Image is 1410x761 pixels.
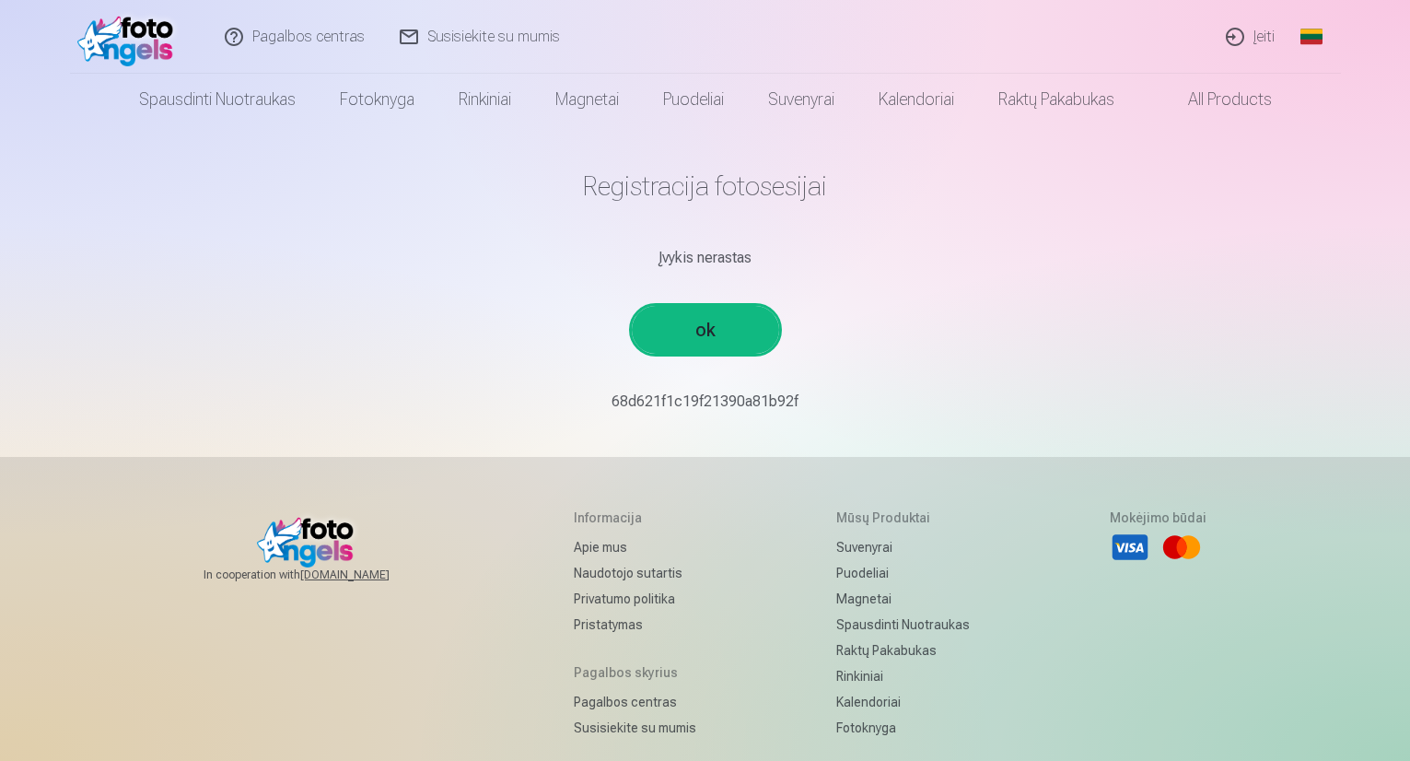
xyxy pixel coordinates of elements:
a: Pagalbos centras [574,689,696,715]
a: Suvenyrai [746,74,856,125]
a: Apie mus [574,534,696,560]
h5: Informacija [574,509,696,527]
p: 68d621f1c19f21390a81b92f￼￼ [168,391,1243,413]
img: /fa2 [77,7,183,66]
a: Magnetai [533,74,641,125]
li: Mastercard [1161,527,1202,568]
a: Susisiekite su mumis [574,715,696,741]
a: Raktų pakabukas [976,74,1136,125]
a: Kalendoriai [836,689,970,715]
a: Rinkiniai [836,663,970,689]
a: Puodeliai [836,560,970,586]
a: Rinkiniai [437,74,533,125]
a: Spausdinti nuotraukas [117,74,318,125]
a: Privatumo politika [574,586,696,612]
li: Visa [1110,527,1150,568]
a: Naudotojo sutartis [574,560,696,586]
h5: Mūsų produktai [836,509,970,527]
h5: Pagalbos skyrius [574,663,696,682]
h5: Mokėjimo būdai [1110,509,1206,527]
a: Puodeliai [641,74,746,125]
h1: Registracija fotosesijai [168,170,1243,203]
a: Spausdinti nuotraukas [836,612,970,638]
a: [DOMAIN_NAME] [300,568,434,582]
a: ok [632,306,779,354]
a: Kalendoriai [856,74,976,125]
a: Magnetai [836,586,970,612]
a: All products [1136,74,1294,125]
a: Fotoknyga [318,74,437,125]
a: Fotoknyga [836,715,970,741]
div: Įvykis nerastas [168,247,1243,269]
a: Pristatymas [574,612,696,638]
span: In cooperation with [204,568,434,582]
a: Suvenyrai [836,534,970,560]
a: Raktų pakabukas [836,638,970,663]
